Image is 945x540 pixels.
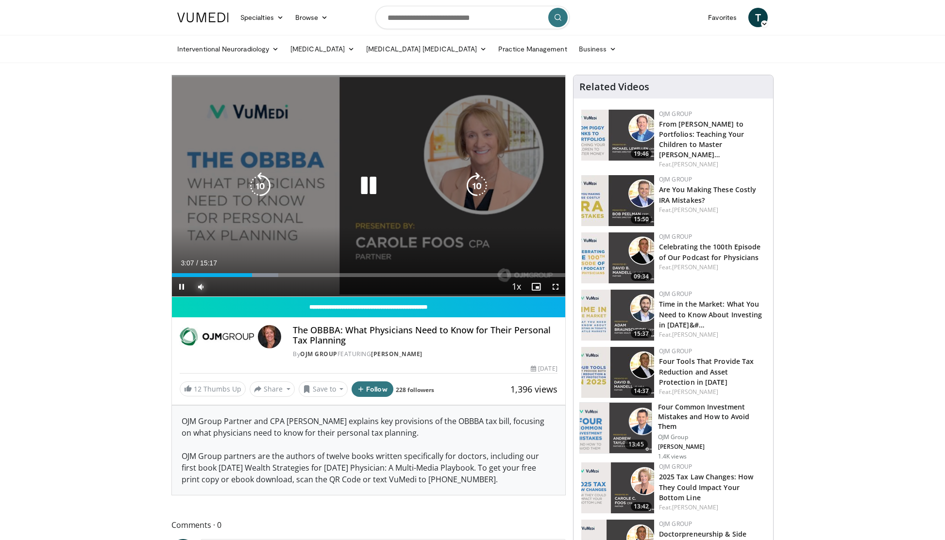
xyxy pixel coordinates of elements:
[659,503,765,512] div: Feat.
[659,472,754,502] a: 2025 Tax Law Changes: How They Could Impact Your Bottom Line
[531,364,557,373] div: [DATE]
[200,259,217,267] span: 15:17
[581,347,654,398] a: 14:37
[659,110,692,118] a: OJM Group
[748,8,768,27] a: T
[579,402,767,460] a: 13:45 Four Common Investment Mistakes and How to Avoid Them OJM Group [PERSON_NAME] 1.4K views
[658,443,767,451] p: [PERSON_NAME]
[672,330,718,339] a: [PERSON_NAME]
[672,160,718,168] a: [PERSON_NAME]
[672,388,718,396] a: [PERSON_NAME]
[581,175,654,226] a: 15:50
[573,39,623,59] a: Business
[659,119,744,159] a: From [PERSON_NAME] to Portfolios: Teaching Your Children to Master [PERSON_NAME]…
[631,502,652,511] span: 13:42
[659,520,692,528] a: OJM Group
[659,462,692,471] a: OJM Group
[293,350,557,359] div: By FEATURING
[171,39,285,59] a: Interventional Neuroradiology
[581,175,654,226] img: 4b415aee-9520-4d6f-a1e1-8e5e22de4108.150x105_q85_crop-smart_upscale.jpg
[672,206,718,214] a: [PERSON_NAME]
[581,110,654,161] img: 282c92bf-9480-4465-9a17-aeac8df0c943.150x105_q85_crop-smart_upscale.jpg
[581,290,654,341] a: 15:37
[285,39,360,59] a: [MEDICAL_DATA]
[235,8,289,27] a: Specialties
[375,6,570,29] input: Search topics, interventions
[526,277,546,296] button: Enable picture-in-picture mode
[659,357,754,386] a: Four Tools That Provide Tax Reduction and Asset Protection in [DATE]
[196,259,198,267] span: /
[172,273,565,277] div: Progress Bar
[180,381,246,396] a: 12 Thumbs Up
[659,330,765,339] div: Feat.
[659,175,692,183] a: OJM Group
[352,381,393,397] button: Follow
[659,290,692,298] a: OJM Group
[581,462,654,513] img: d1aa8f41-d4be-4c34-826f-02b51e199514.png.150x105_q85_crop-smart_upscale.png
[581,110,654,161] a: 19:46
[172,277,191,296] button: Pause
[702,8,742,27] a: Favorites
[659,299,762,329] a: Time in the Market: What You Need to Know About Investing in [DATE]&#…
[658,433,767,441] p: OJM Group
[396,386,434,394] a: 228 followers
[492,39,573,59] a: Practice Management
[659,232,692,241] a: OJM Group
[580,403,652,453] img: f90543b2-11a1-4aab-98f1-82dfa77c6314.png.150x105_q85_crop-smart_upscale.png
[658,453,687,460] p: 1.4K views
[171,519,566,531] span: Comments 0
[581,462,654,513] a: 13:42
[172,406,565,495] div: OJM Group Partner and CPA [PERSON_NAME] explains key provisions of the OBBBA tax bill, focusing o...
[579,81,649,93] h4: Related Videos
[581,232,654,283] img: 7438bed5-bde3-4519-9543-24a8eadaa1c2.150x105_q85_crop-smart_upscale.jpg
[546,277,565,296] button: Fullscreen
[659,388,765,396] div: Feat.
[180,325,254,348] img: OJM Group
[631,215,652,224] span: 15:50
[507,277,526,296] button: Playback Rate
[659,160,765,169] div: Feat.
[289,8,334,27] a: Browse
[510,383,557,395] span: 1,396 views
[659,242,761,262] a: Celebrating the 100th Episode of Our Podcast for Physicians
[194,384,202,393] span: 12
[659,185,757,204] a: Are You Making These Costly IRA Mistakes?
[299,381,348,397] button: Save to
[624,440,648,449] span: 13:45
[631,272,652,281] span: 09:34
[371,350,422,358] a: [PERSON_NAME]
[631,149,652,158] span: 19:46
[659,347,692,355] a: OJM Group
[581,347,654,398] img: 6704c0a6-4d74-4e2e-aaba-7698dfbc586a.150x105_q85_crop-smart_upscale.jpg
[172,75,565,297] video-js: Video Player
[581,290,654,341] img: cfc453be-3f74-41d3-a301-0743b7c46f05.150x105_q85_crop-smart_upscale.jpg
[631,387,652,395] span: 14:37
[672,263,718,271] a: [PERSON_NAME]
[177,13,229,22] img: VuMedi Logo
[631,329,652,338] span: 15:37
[672,503,718,511] a: [PERSON_NAME]
[659,263,765,272] div: Feat.
[191,277,211,296] button: Mute
[293,325,557,346] h4: The OBBBA: What Physicians Need to Know for Their Personal Tax Planning
[581,232,654,283] a: 09:34
[360,39,492,59] a: [MEDICAL_DATA] [MEDICAL_DATA]
[258,325,281,348] img: Avatar
[181,259,194,267] span: 3:07
[658,402,767,431] h3: Four Common Investment Mistakes and How to Avoid Them
[659,206,765,214] div: Feat.
[250,381,295,397] button: Share
[300,350,337,358] a: OJM Group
